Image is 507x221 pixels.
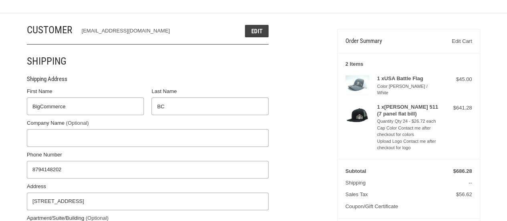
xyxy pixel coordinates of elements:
span: $686.28 [453,168,472,174]
iframe: Chat Widget [467,182,507,221]
li: Color [PERSON_NAME] / White [377,83,438,96]
label: First Name [27,87,144,95]
legend: Shipping Address [27,75,67,87]
label: Phone Number [27,151,269,159]
label: Last Name [151,87,269,95]
small: (Optional) [66,120,89,126]
h2: Shipping [27,55,74,67]
label: Company Name [27,119,269,127]
label: Address [27,182,269,191]
div: $45.00 [440,75,472,83]
span: Subtotal [345,168,366,174]
a: Edit Cart [427,37,472,45]
span: -- [469,180,472,186]
li: Cap Color Contact me after checkout for colors [377,125,438,138]
li: Quantity Qty 24 - $26.72 each [377,118,438,125]
span: Shipping [345,180,366,186]
small: (Optional) [86,215,109,221]
h2: Customer [27,24,74,36]
span: Sales Tax [345,191,368,197]
h3: 2 Items [345,61,472,67]
h3: Order Summary [345,37,427,45]
a: Coupon/Gift Certificate [345,203,398,209]
button: Edit [245,25,269,37]
div: [EMAIL_ADDRESS][DOMAIN_NAME] [82,27,230,35]
h4: 1 x [PERSON_NAME] 511 (7 panel flat bill) [377,104,438,117]
span: $56.62 [456,191,472,197]
div: $641.28 [440,104,472,112]
li: Upload Logo Contact me after checkout for logo [377,138,438,151]
h4: 1 x USA Battle Flag [377,75,438,82]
